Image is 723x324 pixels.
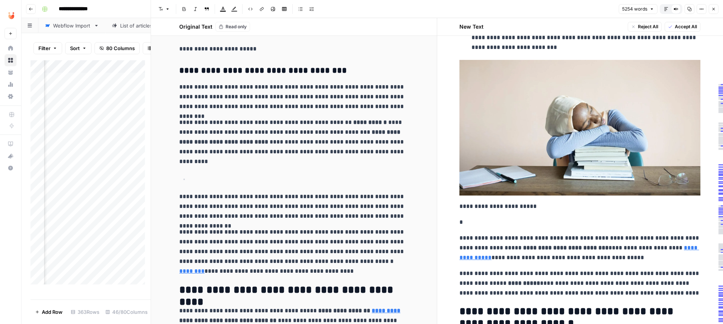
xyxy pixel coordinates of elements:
a: Settings [5,90,17,102]
button: 5254 words [619,4,657,14]
button: Filter [34,42,62,54]
div: Webflow Import [53,22,91,29]
div: 46/80 Columns [102,306,151,318]
a: List of articles to update - IT.csv [105,18,211,33]
button: What's new? [5,150,17,162]
button: 80 Columns [95,42,140,54]
span: Add Row [42,308,63,316]
button: Sort [65,42,92,54]
span: 5254 words [622,6,647,12]
a: Browse [5,54,17,66]
span: Accept All [675,23,697,30]
div: List of articles to update - IT.csv [120,22,196,29]
button: Reject All [628,22,662,32]
button: Add Row [31,306,67,318]
span: Filter [38,44,50,52]
a: AirOps Academy [5,138,17,150]
span: 80 Columns [106,44,135,52]
a: Your Data [5,66,17,78]
button: Help + Support [5,162,17,174]
h2: Original Text [175,23,212,31]
img: Unobravo Logo [5,9,18,22]
span: Sort [70,44,80,52]
button: Workspace: Unobravo [5,6,17,25]
button: Accept All [665,22,700,32]
h2: New Text [459,23,484,31]
a: Webflow Import [38,18,105,33]
a: Usage [5,78,17,90]
div: What's new? [5,150,16,162]
span: Read only [226,23,247,30]
span: Reject All [638,23,658,30]
div: 363 Rows [68,306,102,318]
a: Home [5,42,17,54]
